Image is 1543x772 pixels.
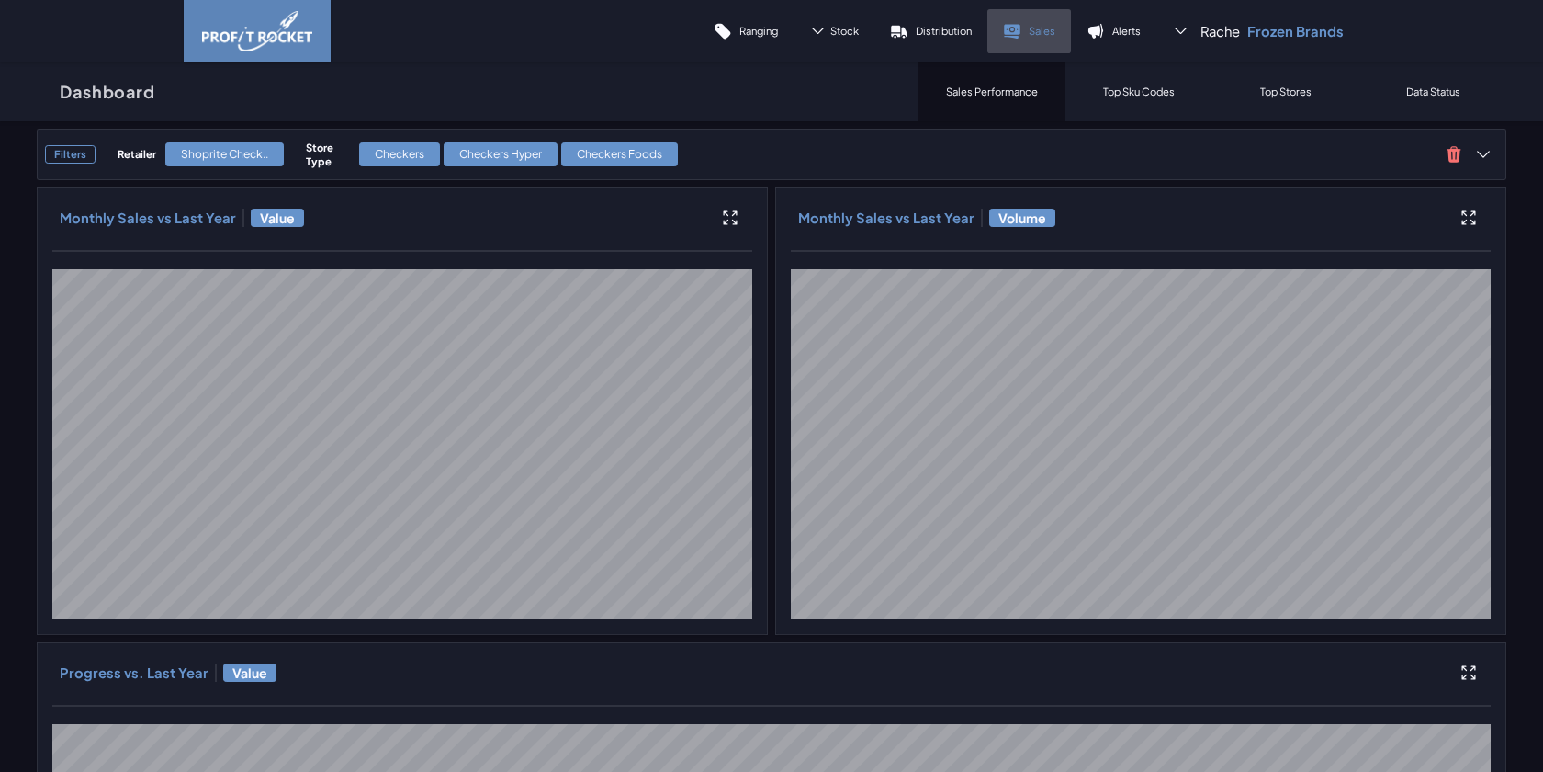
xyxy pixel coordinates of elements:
[1029,24,1055,38] p: Sales
[916,24,972,38] p: Distribution
[739,24,778,38] p: Ranging
[45,145,96,164] h3: Filters
[223,664,276,682] span: Value
[798,209,974,227] h3: Monthly Sales vs Last Year
[118,147,156,161] h4: Retailer
[698,9,794,53] a: Ranging
[830,24,859,38] span: Stock
[987,9,1071,53] a: Sales
[874,9,987,53] a: Distribution
[1247,22,1344,40] p: Frozen Brands
[306,141,350,168] h4: Store Type
[37,62,178,121] a: Dashboard
[202,11,312,51] img: image
[165,142,284,166] div: Shoprite Check..
[1103,85,1175,98] p: Top Sku Codes
[359,142,440,166] div: Checkers
[989,209,1055,227] span: Volume
[60,664,208,682] h3: Progress vs. Last Year
[60,209,236,227] h3: Monthly Sales vs Last Year
[444,142,558,166] div: Checkers Hyper
[561,142,678,166] div: Checkers Foods
[1071,9,1156,53] a: Alerts
[1406,85,1460,98] p: Data Status
[1112,24,1141,38] p: Alerts
[946,85,1038,98] p: Sales Performance
[1260,85,1312,98] p: Top Stores
[251,209,304,227] span: Value
[1200,22,1240,40] span: Rache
